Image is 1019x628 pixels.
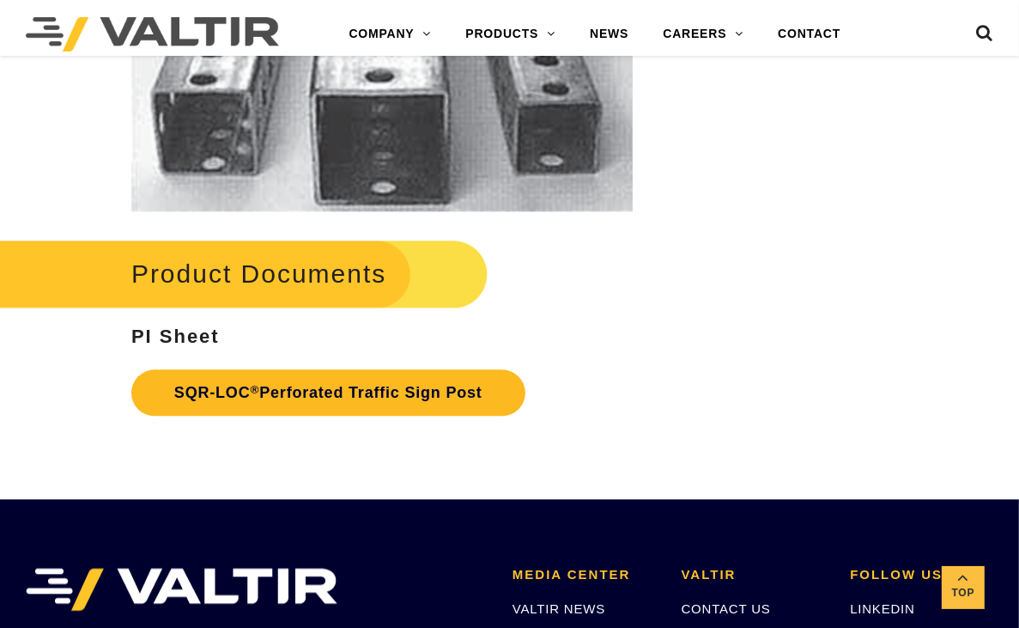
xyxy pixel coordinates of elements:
[513,568,656,582] h2: MEDIA CENTER
[682,601,771,616] a: CONTACT US
[682,568,825,582] h2: VALTIR
[942,566,985,609] a: Top
[331,17,448,52] a: COMPANY
[942,583,985,603] span: Top
[26,568,337,611] img: VALTIR
[850,568,993,582] h2: FOLLOW US
[448,17,573,52] a: PRODUCTS
[513,601,605,616] a: VALTIR NEWS
[573,17,646,52] a: NEWS
[251,383,260,396] sup: ®
[131,326,220,347] strong: PI Sheet
[131,369,525,416] a: SQR-LOC®Perforated Traffic Sign Post
[646,17,761,52] a: CAREERS
[850,601,915,616] a: LINKEDIN
[761,17,858,52] a: CONTACT
[26,17,279,52] img: Valtir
